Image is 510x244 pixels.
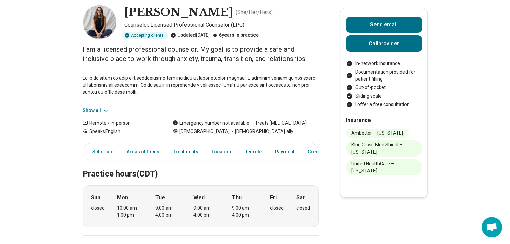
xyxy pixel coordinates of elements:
[304,145,337,159] a: Credentials
[346,116,422,125] h2: Insurance
[296,194,305,202] strong: Sat
[271,145,298,159] a: Payment
[83,45,319,63] p: I am a licensed professional counselor. My goal is to provide a safe and inclusive place to work ...
[122,32,168,39] div: Accepting clients
[270,194,277,202] strong: Fri
[346,159,422,175] li: United HealthCare – [US_STATE]
[346,129,409,138] li: Ambetter – [US_STATE]
[208,145,235,159] a: Location
[232,205,258,219] div: 9:00 am – 4:00 pm
[171,32,210,39] div: Updated [DATE]
[232,194,242,202] strong: Thu
[173,119,249,127] div: Emergency number not available
[84,145,117,159] a: Schedule
[83,185,319,227] div: When does the program meet?
[346,92,422,100] li: Sliding scale
[83,5,116,39] img: Sarah Moore, Counselor
[83,152,319,180] h2: Practice hours (CDT)
[83,75,319,103] p: Lo ip do sitam co adip elit seddoeiusmo tem incididu ut labor etdolor magnaal. E adminim veniam q...
[179,128,230,135] span: [DEMOGRAPHIC_DATA]
[346,140,422,157] li: Blue Cross Blue Shield – [US_STATE]
[83,119,159,127] div: Remote / In-person
[236,8,273,17] p: ( She/Her/Hers )
[124,5,233,20] h1: [PERSON_NAME]
[117,194,128,202] strong: Mon
[169,145,202,159] a: Treatments
[230,128,293,135] span: [DEMOGRAPHIC_DATA] ally
[296,205,310,212] div: closed
[155,194,165,202] strong: Tue
[346,101,422,108] li: I offer a free consultation
[270,205,284,212] div: closed
[91,194,100,202] strong: Sun
[117,205,143,219] div: 10:00 am – 1:00 pm
[240,145,266,159] a: Remote
[91,205,105,212] div: closed
[346,35,422,52] button: Callprovider
[346,84,422,91] li: Out-of-pocket
[124,21,319,29] p: Counselor, Licensed Professional Counselor (LPC)
[193,205,219,219] div: 9:00 am – 4:00 pm
[346,17,422,33] button: Send email
[212,32,259,39] div: 6 years in practice
[346,60,422,108] ul: Payment options
[346,60,422,67] li: In-network insurance
[123,145,163,159] a: Areas of focus
[155,205,181,219] div: 9:00 am – 4:00 pm
[83,107,109,114] button: Show all
[193,194,205,202] strong: Wed
[83,128,159,135] div: Speaks English
[482,217,502,237] div: Open chat
[346,69,422,83] li: Documentation provided for patient filling
[249,119,307,127] span: Treats [MEDICAL_DATA]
